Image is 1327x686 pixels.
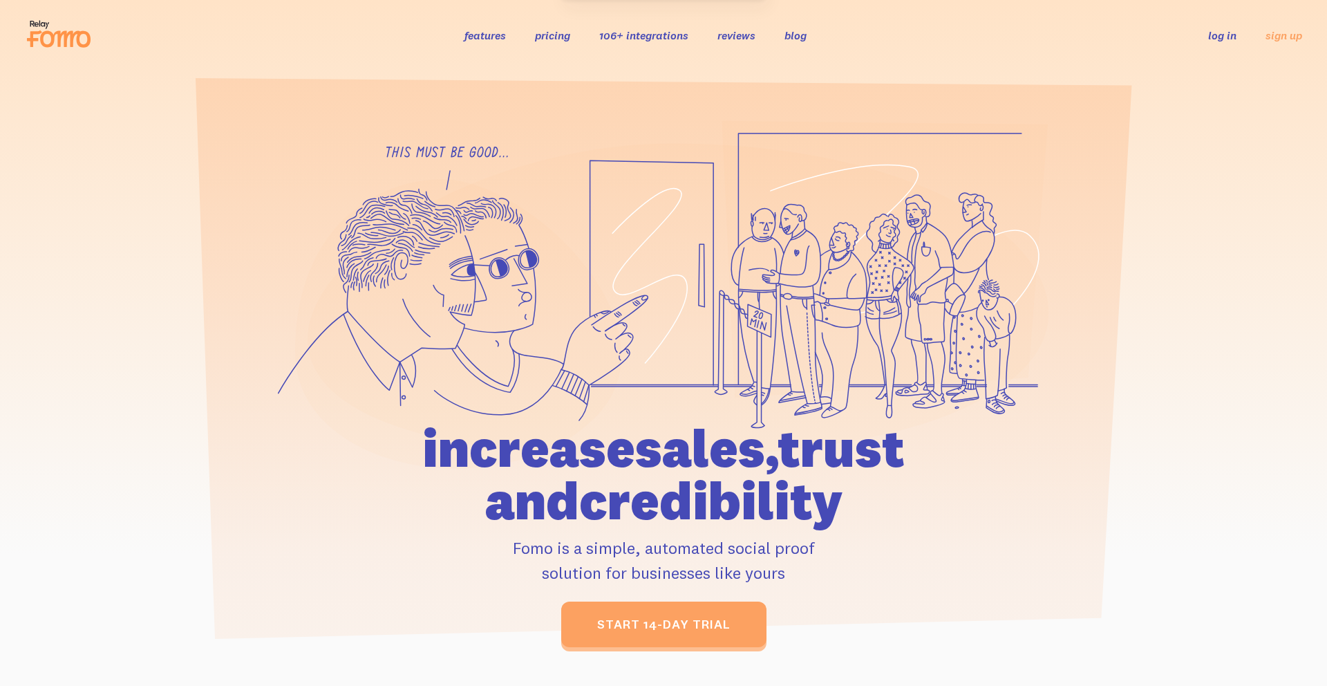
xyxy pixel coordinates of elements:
a: sign up [1265,28,1302,43]
a: blog [784,28,807,42]
h1: increase sales, trust and credibility [343,422,984,527]
a: 106+ integrations [599,28,688,42]
p: Fomo is a simple, automated social proof solution for businesses like yours [343,535,984,585]
a: reviews [717,28,755,42]
a: pricing [535,28,570,42]
a: features [464,28,506,42]
a: log in [1208,28,1236,42]
a: start 14-day trial [561,602,766,647]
